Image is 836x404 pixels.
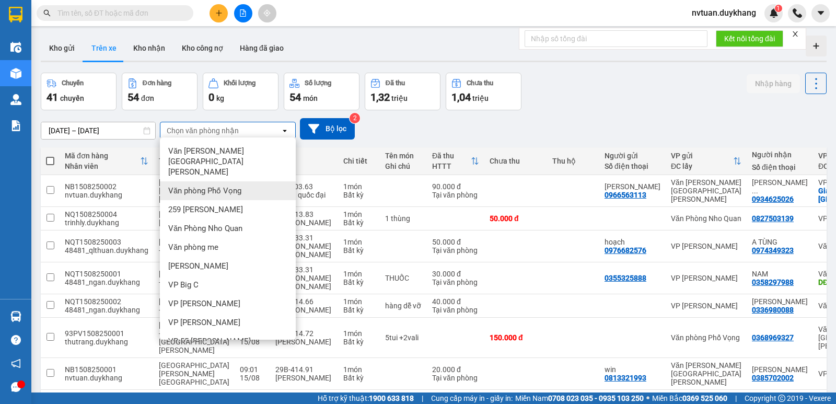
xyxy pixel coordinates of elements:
span: triệu [391,94,408,102]
div: 1 món [343,238,375,246]
div: NQT1508250003 [65,238,148,246]
div: Đơn hàng [143,79,171,87]
div: 30.000 đ [432,270,479,278]
div: 150.000 đ [490,333,542,342]
div: hoàng quốc đại [275,191,333,199]
div: Bất kỳ [343,338,375,346]
div: 29B-414.66 [275,297,333,306]
div: Chi tiết [343,157,375,165]
div: VP [PERSON_NAME] [671,302,741,310]
span: [PERSON_NAME] - [GEOGRAPHIC_DATA] [159,210,229,227]
button: Kho gửi [41,36,83,61]
button: Khối lượng0kg [203,73,278,110]
div: Tại văn phòng [432,374,479,382]
div: Số lượng [305,79,331,87]
button: Kết nối tổng đài [716,30,783,47]
button: Bộ lọc [300,118,355,140]
div: VP [PERSON_NAME] [671,274,741,282]
span: [PERSON_NAME] [168,261,228,271]
div: NQ1508250004 [65,210,148,218]
div: 40.000 đ [432,297,479,306]
div: win [605,365,660,374]
div: Chuyến [62,79,84,87]
div: 48481_ngan.duykhang [65,306,148,314]
th: Toggle SortBy [427,147,484,175]
div: Chọn văn phòng nhận [167,125,239,136]
div: Người nhận [752,151,808,159]
div: Chưa thu [467,79,493,87]
span: Hỗ trợ kỹ thuật: [318,393,414,404]
span: Văn phòng Phố Vọng [168,186,241,196]
button: Kho công nợ [173,36,231,61]
img: logo-vxr [9,7,22,22]
div: 0336980088 [752,306,794,314]
div: thutrang.duykhang [65,338,148,346]
div: Văn [PERSON_NAME][GEOGRAPHIC_DATA][PERSON_NAME] [671,178,741,203]
div: 48481_qlthuan.duykhang [65,246,148,255]
div: 0813321993 [605,374,646,382]
span: món [303,94,318,102]
img: warehouse-icon [10,42,21,53]
span: [GEOGRAPHIC_DATA] - [PERSON_NAME] [159,238,229,255]
div: 50.000 đ [490,214,542,223]
span: Văn phòng me [168,242,218,252]
div: [PERSON_NAME] [275,218,333,227]
button: Trên xe [83,36,125,61]
span: nvtuan.duykhang [683,6,764,19]
button: Kho nhận [125,36,173,61]
span: ⚪️ [646,396,649,400]
img: warehouse-icon [10,94,21,105]
button: aim [258,4,276,22]
img: warehouse-icon [10,68,21,79]
input: Select a date range. [41,122,155,139]
span: 259 [PERSON_NAME] [168,204,243,215]
div: Đã thu [386,79,405,87]
button: file-add [234,4,252,22]
span: [GEOGRAPHIC_DATA] - [PERSON_NAME] [159,297,229,314]
div: Tài xế [275,162,333,170]
div: hàng dễ vỡ [385,302,422,310]
div: 29K-133.31 [275,234,333,242]
div: Mã đơn hàng [65,152,140,160]
span: aim [263,9,271,17]
div: Ghi chú [385,162,422,170]
span: VP 55 [PERSON_NAME] [168,336,251,347]
div: Đã thu [432,152,471,160]
span: 0 [208,91,214,103]
span: chuyến [60,94,84,102]
div: [PERSON_NAME] [275,338,333,346]
div: trương đức khởi [752,178,808,195]
span: VP [PERSON_NAME] [168,317,240,328]
span: 41 [47,91,58,103]
span: Miền Bắc [652,393,727,404]
div: 15/08 [240,374,265,382]
div: A TÙNG [752,238,808,246]
div: 5tui +2vali [385,333,422,342]
div: 48481_ngan.duykhang [65,278,148,286]
div: Tạo kho hàng mới [806,36,827,56]
span: 1 [776,5,780,12]
strong: 1900 633 818 [369,394,414,402]
div: 29B-414.91 [275,365,333,374]
span: [GEOGRAPHIC_DATA][PERSON_NAME][GEOGRAPHIC_DATA] [159,361,229,386]
div: [PERSON_NAME] [PERSON_NAME] [275,274,333,291]
div: 0358297988 [752,278,794,286]
input: Tìm tên, số ĐT hoặc mã đơn [57,7,181,19]
div: Bất kỳ [343,246,375,255]
div: 0966563113 [605,191,646,199]
span: | [422,393,423,404]
div: NB1508250002 [65,182,148,191]
button: Nhập hàng [747,74,800,93]
div: NQT1508250002 [65,297,148,306]
div: 0976682576 [605,246,646,255]
div: 0355325888 [605,274,646,282]
span: caret-down [816,8,826,18]
div: Tại văn phòng [432,278,479,286]
div: 20.000 đ [432,365,479,374]
button: Hàng đã giao [231,36,292,61]
div: [PERSON_NAME] [PERSON_NAME] [275,242,333,259]
span: plus [215,9,223,17]
span: 54 [127,91,139,103]
span: 54 [289,91,301,103]
div: Nhân viên [65,162,140,170]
